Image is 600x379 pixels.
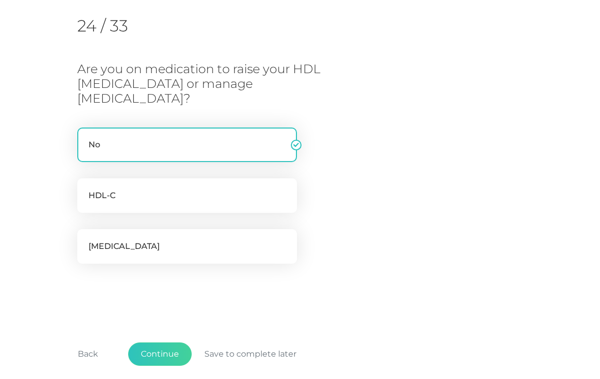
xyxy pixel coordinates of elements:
[77,178,297,213] label: HDL-C
[77,16,182,36] h2: 24 / 33
[65,342,111,366] button: Back
[77,128,297,162] label: No
[77,229,297,264] label: [MEDICAL_DATA]
[192,342,309,366] button: Save to complete later
[128,342,192,366] button: Continue
[77,62,345,106] h3: Are you on medication to raise your HDL [MEDICAL_DATA] or manage [MEDICAL_DATA]?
